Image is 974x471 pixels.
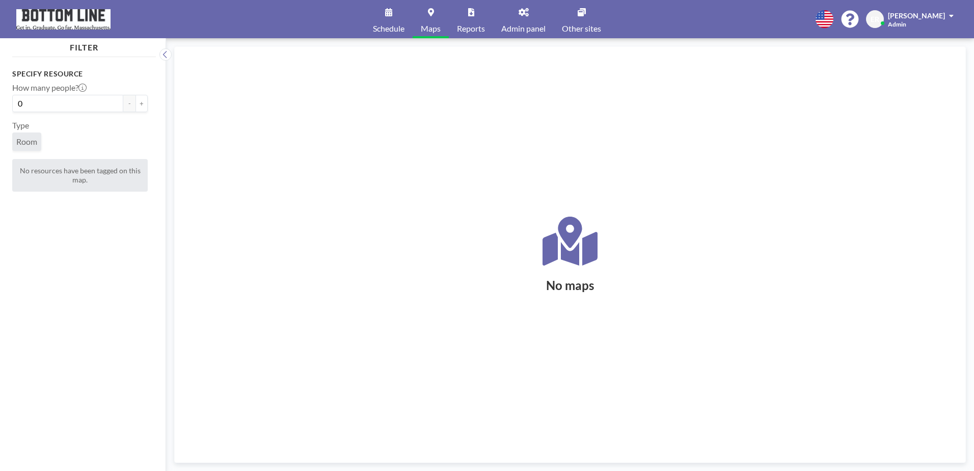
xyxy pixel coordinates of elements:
[457,24,485,33] span: Reports
[12,38,156,53] h4: FILTER
[16,9,111,30] img: organization-logo
[373,24,404,33] span: Schedule
[871,15,879,24] span: ER
[888,11,945,20] span: [PERSON_NAME]
[12,120,29,130] label: Type
[501,24,546,33] span: Admin panel
[546,278,594,293] h2: No maps
[12,69,148,78] h3: Specify resource
[562,24,601,33] span: Other sites
[12,159,148,192] div: No resources have been tagged on this map.
[136,95,148,112] button: +
[12,83,87,93] label: How many people?
[888,20,906,28] span: Admin
[421,24,441,33] span: Maps
[16,137,37,147] span: Room
[123,95,136,112] button: -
